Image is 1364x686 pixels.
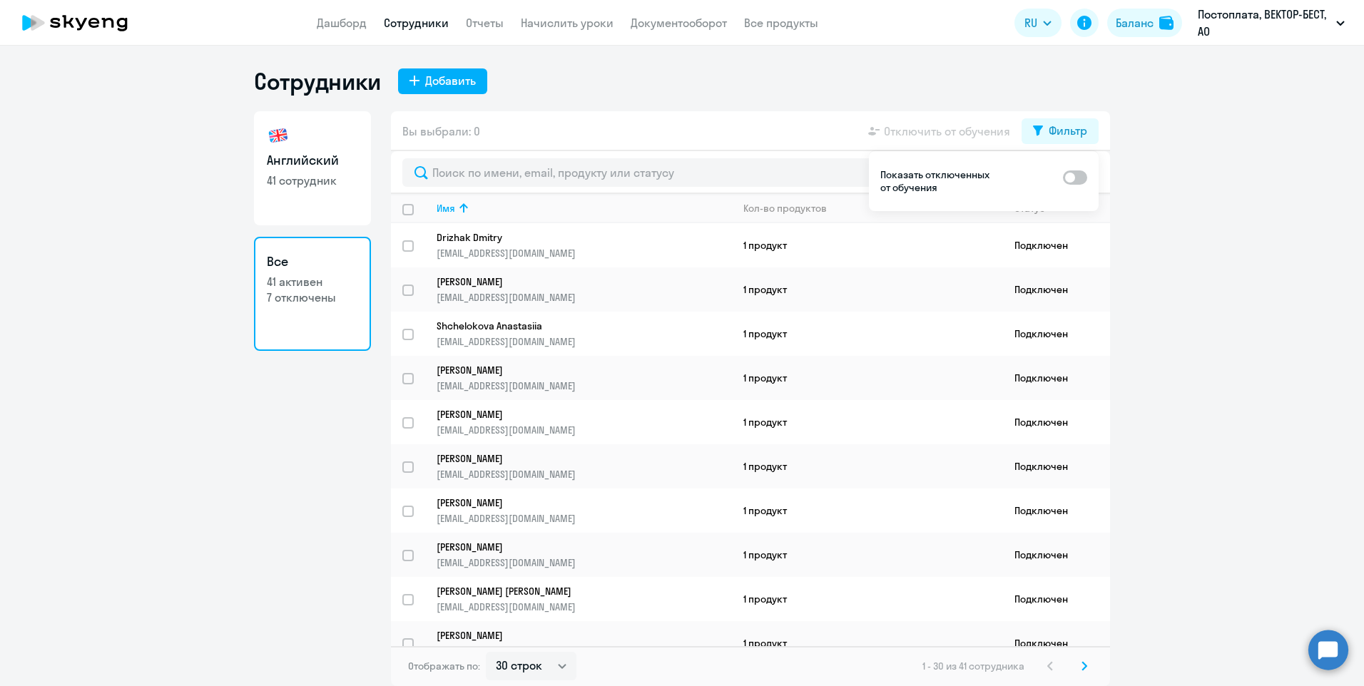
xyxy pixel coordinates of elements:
[437,496,731,525] a: [PERSON_NAME][EMAIL_ADDRESS][DOMAIN_NAME]
[631,16,727,30] a: Документооборот
[254,67,381,96] h1: Сотрудники
[437,541,712,553] p: [PERSON_NAME]
[267,173,358,188] p: 41 сотрудник
[1003,577,1110,621] td: Подключен
[317,16,367,30] a: Дашборд
[1107,9,1182,37] button: Балансbalance
[437,512,731,525] p: [EMAIL_ADDRESS][DOMAIN_NAME]
[267,274,358,290] p: 41 активен
[1003,356,1110,400] td: Подключен
[267,290,358,305] p: 7 отключены
[437,319,731,348] a: Shchelokova Anastasiia[EMAIL_ADDRESS][DOMAIN_NAME]
[437,379,731,392] p: [EMAIL_ADDRESS][DOMAIN_NAME]
[437,424,731,436] p: [EMAIL_ADDRESS][DOMAIN_NAME]
[437,291,731,304] p: [EMAIL_ADDRESS][DOMAIN_NAME]
[732,356,1003,400] td: 1 продукт
[437,452,731,481] a: [PERSON_NAME][EMAIL_ADDRESS][DOMAIN_NAME]
[402,158,1099,187] input: Поиск по имени, email, продукту или статусу
[1022,118,1099,144] button: Фильтр
[437,275,731,304] a: [PERSON_NAME][EMAIL_ADDRESS][DOMAIN_NAME]
[1003,533,1110,577] td: Подключен
[437,408,731,436] a: [PERSON_NAME][EMAIL_ADDRESS][DOMAIN_NAME]
[437,275,712,288] p: [PERSON_NAME]
[437,202,455,215] div: Имя
[437,319,712,332] p: Shchelokova Anastasiia
[743,202,827,215] div: Кол-во продуктов
[1024,14,1037,31] span: RU
[732,488,1003,533] td: 1 продукт
[437,231,712,244] p: Drizhak Dmitry
[732,312,1003,356] td: 1 продукт
[254,111,371,225] a: Английский41 сотрудник
[437,645,731,657] p: [EMAIL_ADDRESS][DOMAIN_NAME]
[1116,14,1154,31] div: Баланс
[408,660,480,672] span: Отображать по:
[437,452,712,465] p: [PERSON_NAME]
[880,168,993,194] p: Показать отключенных от обучения
[744,16,818,30] a: Все продукты
[1198,6,1330,40] p: Постоплата, ВЕКТОР-БЕСТ, АО
[267,124,290,147] img: english
[466,16,504,30] a: Отчеты
[437,585,712,598] p: [PERSON_NAME] [PERSON_NAME]
[437,247,731,260] p: [EMAIL_ADDRESS][DOMAIN_NAME]
[437,496,712,509] p: [PERSON_NAME]
[1191,6,1352,40] button: Постоплата, ВЕКТОР-БЕСТ, АО
[1003,223,1110,267] td: Подключен
[437,585,731,613] a: [PERSON_NAME] [PERSON_NAME][EMAIL_ADDRESS][DOMAIN_NAME]
[521,16,614,30] a: Начислить уроки
[437,629,731,657] a: [PERSON_NAME][EMAIL_ADDRESS][DOMAIN_NAME]
[437,468,731,481] p: [EMAIL_ADDRESS][DOMAIN_NAME]
[732,400,1003,444] td: 1 продукт
[384,16,449,30] a: Сотрудники
[1003,400,1110,444] td: Подключен
[732,444,1003,488] td: 1 продукт
[1003,267,1110,312] td: Подключен
[1003,488,1110,533] td: Подключен
[254,237,371,351] a: Все41 активен7 отключены
[1014,202,1109,215] div: Статус
[437,364,731,392] a: [PERSON_NAME][EMAIL_ADDRESS][DOMAIN_NAME]
[437,202,731,215] div: Имя
[1003,621,1110,665] td: Подключен
[398,68,487,94] button: Добавить
[267,151,358,170] h3: Английский
[425,72,476,89] div: Добавить
[1159,16,1174,30] img: balance
[732,223,1003,267] td: 1 продукт
[437,364,712,377] p: [PERSON_NAME]
[1014,9,1062,37] button: RU
[437,335,731,348] p: [EMAIL_ADDRESS][DOMAIN_NAME]
[437,541,731,569] a: [PERSON_NAME][EMAIL_ADDRESS][DOMAIN_NAME]
[437,408,712,421] p: [PERSON_NAME]
[437,600,731,613] p: [EMAIL_ADDRESS][DOMAIN_NAME]
[922,660,1024,672] span: 1 - 30 из 41 сотрудника
[437,556,731,569] p: [EMAIL_ADDRESS][DOMAIN_NAME]
[1003,312,1110,356] td: Подключен
[1049,122,1087,139] div: Фильтр
[402,123,480,140] span: Вы выбрали: 0
[732,533,1003,577] td: 1 продукт
[732,621,1003,665] td: 1 продукт
[732,577,1003,621] td: 1 продукт
[732,267,1003,312] td: 1 продукт
[437,231,731,260] a: Drizhak Dmitry[EMAIL_ADDRESS][DOMAIN_NAME]
[1003,444,1110,488] td: Подключен
[437,629,712,642] p: [PERSON_NAME]
[267,252,358,271] h3: Все
[743,202,1002,215] div: Кол-во продуктов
